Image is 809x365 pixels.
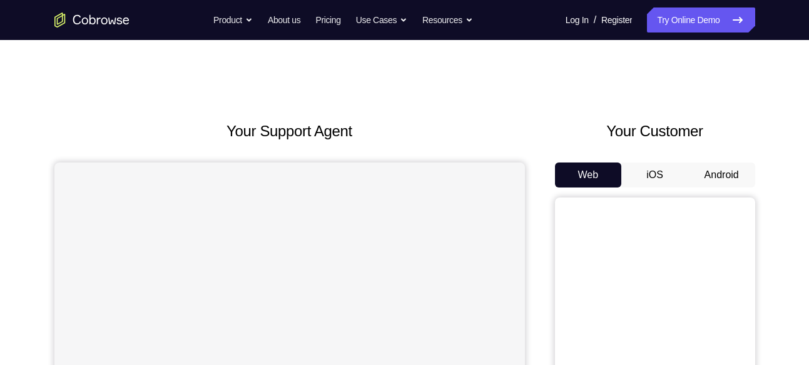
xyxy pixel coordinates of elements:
[54,12,130,27] a: Go to the home page
[555,162,622,187] button: Web
[601,7,632,32] a: Register
[213,7,253,32] button: Product
[54,120,525,142] h2: Your Support Agent
[356,7,407,32] button: Use Cases
[566,7,589,32] a: Log In
[688,162,755,187] button: Android
[315,7,340,32] a: Pricing
[647,7,755,32] a: Try Online Demo
[555,120,755,142] h2: Your Customer
[594,12,596,27] span: /
[422,7,473,32] button: Resources
[621,162,688,187] button: iOS
[268,7,300,32] a: About us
